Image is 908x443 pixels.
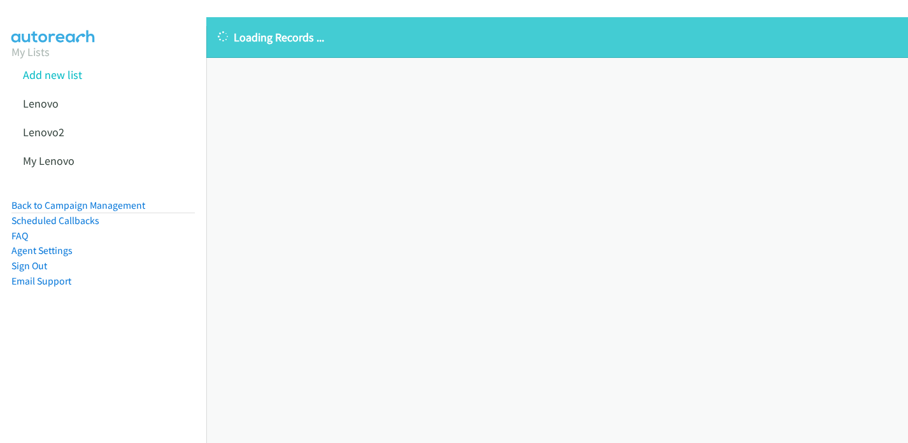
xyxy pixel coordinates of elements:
a: Lenovo2 [23,125,64,139]
a: Sign Out [11,260,47,272]
a: Back to Campaign Management [11,199,145,211]
a: Email Support [11,275,71,287]
a: Lenovo [23,96,59,111]
a: Add new list [23,67,82,82]
a: My Lists [11,45,50,59]
a: Scheduled Callbacks [11,214,99,227]
p: Loading Records ... [218,29,897,46]
a: My Lenovo [23,153,74,168]
a: FAQ [11,230,28,242]
a: Agent Settings [11,244,73,257]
